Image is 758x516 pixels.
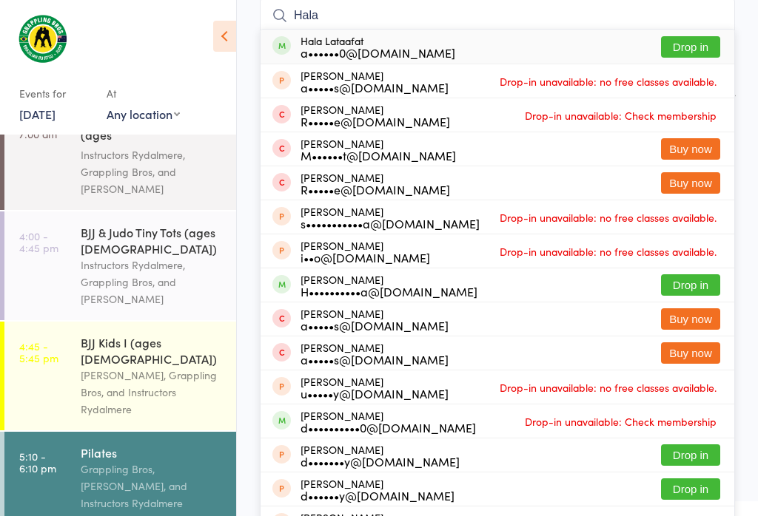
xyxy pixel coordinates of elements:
[301,240,430,263] div: [PERSON_NAME]
[496,70,720,92] span: Drop-in unavailable: no free classes available.
[301,489,455,501] div: d••••••y@[DOMAIN_NAME]
[301,319,449,331] div: a•••••s@[DOMAIN_NAME]
[301,69,449,93] div: [PERSON_NAME]
[301,172,450,195] div: [PERSON_NAME]
[301,35,455,58] div: Hala Lataafat
[19,81,92,106] div: Events for
[661,308,720,330] button: Buy now
[301,81,449,93] div: a•••••s@[DOMAIN_NAME]
[521,410,720,432] span: Drop-in unavailable: Check membership
[301,183,450,195] div: R•••••e@[DOMAIN_NAME]
[661,36,720,58] button: Drop in
[4,98,236,210] a: 6:00 -7:00 amBJJ Adults - All Levels (ages [DEMOGRAPHIC_DATA]+)Instructors Rydalmere, Grappling B...
[81,224,224,257] div: BJJ & Judo Tiny Tots (ages [DEMOGRAPHIC_DATA])
[301,455,460,467] div: d•••••••y@[DOMAIN_NAME]
[496,376,720,398] span: Drop-in unavailable: no free classes available.
[19,230,58,254] time: 4:00 - 4:45 pm
[19,116,57,140] time: 6:00 - 7:00 am
[4,211,236,320] a: 4:00 -4:45 pmBJJ & Judo Tiny Tots (ages [DEMOGRAPHIC_DATA])Instructors Rydalmere, Grappling Bros,...
[301,387,449,399] div: u•••••y@[DOMAIN_NAME]
[81,461,224,512] div: Grappling Bros, [PERSON_NAME], and Instructors Rydalmere
[19,106,56,122] a: [DATE]
[81,367,224,418] div: [PERSON_NAME], Grappling Bros, and Instructors Rydalmere
[521,104,720,126] span: Drop-in unavailable: Check membership
[661,444,720,466] button: Drop in
[661,138,720,160] button: Buy now
[301,115,450,127] div: R•••••e@[DOMAIN_NAME]
[301,217,480,229] div: s•••••••••••a@[DOMAIN_NAME]
[301,274,477,297] div: [PERSON_NAME]
[301,342,449,365] div: [PERSON_NAME]
[496,240,720,262] span: Drop-in unavailable: no free classes available.
[661,172,720,194] button: Buy now
[301,353,449,365] div: a•••••s@[DOMAIN_NAME]
[301,376,449,399] div: [PERSON_NAME]
[81,257,224,308] div: Instructors Rydalmere, Grappling Bros, and [PERSON_NAME]
[661,342,720,364] button: Buy now
[301,149,456,161] div: M••••••t@[DOMAIN_NAME]
[301,444,460,467] div: [PERSON_NAME]
[15,11,70,67] img: Grappling Bros Rydalmere
[301,47,455,58] div: a••••••0@[DOMAIN_NAME]
[661,478,720,500] button: Drop in
[496,206,720,228] span: Drop-in unavailable: no free classes available.
[301,478,455,501] div: [PERSON_NAME]
[301,206,480,229] div: [PERSON_NAME]
[301,103,450,127] div: [PERSON_NAME]
[19,450,56,474] time: 5:10 - 6:10 pm
[81,146,224,197] div: Instructors Rydalmere, Grappling Bros, and [PERSON_NAME]
[301,251,430,263] div: i••o@[DOMAIN_NAME]
[301,421,476,433] div: d••••••••••0@[DOMAIN_NAME]
[81,334,224,367] div: BJJ Kids I (ages [DEMOGRAPHIC_DATA])
[301,138,456,161] div: [PERSON_NAME]
[301,410,476,433] div: [PERSON_NAME]
[4,322,236,430] a: 4:45 -5:45 pmBJJ Kids I (ages [DEMOGRAPHIC_DATA])[PERSON_NAME], Grappling Bros, and Instructors R...
[107,81,180,106] div: At
[19,340,58,364] time: 4:45 - 5:45 pm
[301,285,477,297] div: H••••••••••a@[DOMAIN_NAME]
[81,444,224,461] div: Pilates
[107,106,180,122] div: Any location
[661,274,720,296] button: Drop in
[301,308,449,331] div: [PERSON_NAME]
